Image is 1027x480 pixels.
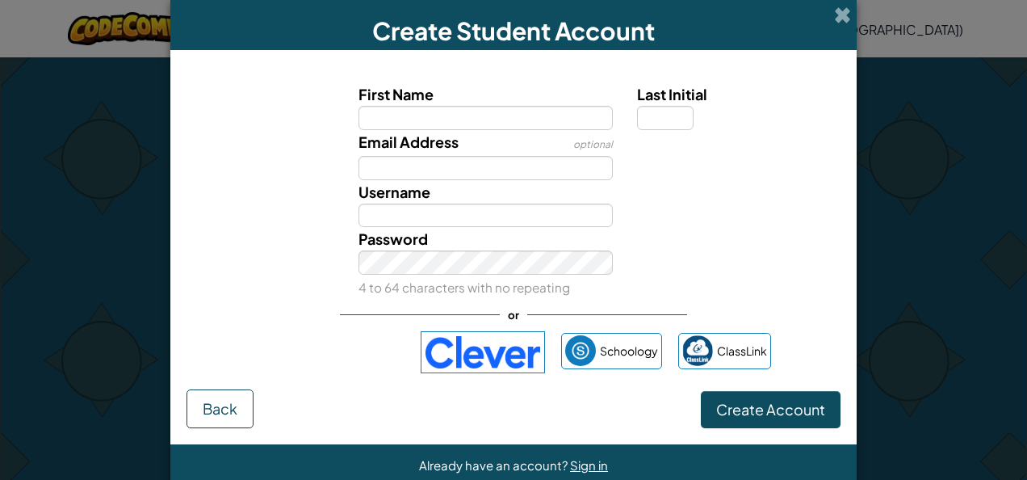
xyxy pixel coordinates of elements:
span: Email Address [358,133,459,151]
a: Sign in [570,457,608,473]
span: ClassLink [717,339,767,363]
button: Create Account [701,391,840,428]
span: Last Initial [637,85,707,103]
span: optional [573,138,613,150]
small: 4 to 64 characters with no repeating [358,280,570,295]
span: Username [358,183,430,201]
span: or [500,303,527,326]
span: Already have an account? [419,457,570,473]
span: First Name [358,85,434,103]
span: Back [203,399,237,418]
iframe: Sign in with Google Button [249,335,413,370]
span: Password [358,229,428,248]
img: clever-logo-blue.png [421,331,545,373]
button: Back [187,389,254,428]
img: schoology.png [565,335,596,366]
span: Schoology [600,339,658,363]
span: Create Account [716,400,825,419]
span: Create Student Account [372,15,655,46]
img: classlink-logo-small.png [682,335,713,366]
